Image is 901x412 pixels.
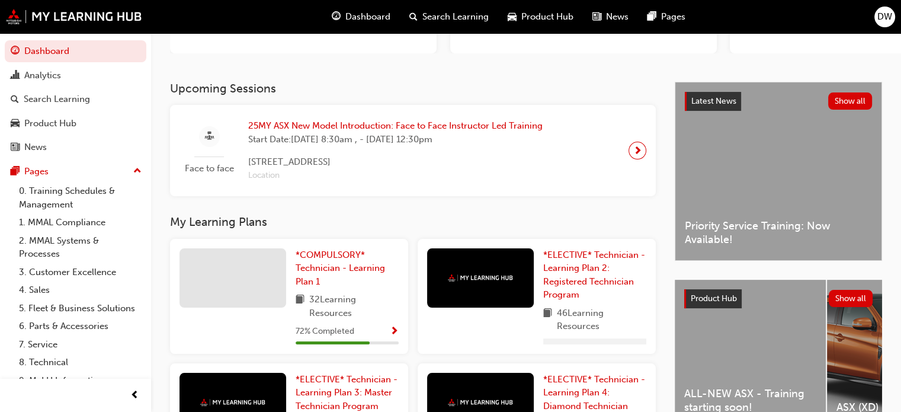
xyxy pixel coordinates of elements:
img: mmal [448,398,513,406]
span: chart-icon [11,71,20,81]
a: 0. Training Schedules & Management [14,182,146,213]
span: book-icon [296,293,304,320]
a: pages-iconPages [638,5,695,29]
img: mmal [448,274,513,282]
a: News [5,136,146,158]
span: news-icon [592,9,601,24]
a: 7. Service [14,336,146,354]
button: DashboardAnalyticsSearch LearningProduct HubNews [5,38,146,161]
span: 32 Learning Resources [309,293,399,320]
a: Analytics [5,65,146,87]
a: 6. Parts & Accessories [14,317,146,336]
a: 4. Sales [14,281,146,299]
div: Analytics [24,69,61,82]
button: Show Progress [390,324,399,339]
span: Location [248,169,543,183]
span: DW [877,10,892,24]
button: Show all [829,290,873,307]
button: DW [874,7,895,27]
span: next-icon [633,142,642,159]
a: Search Learning [5,88,146,110]
span: *COMPULSORY* Technician - Learning Plan 1 [296,250,385,287]
a: 3. Customer Excellence [14,263,146,282]
button: Pages [5,161,146,183]
span: search-icon [11,94,19,105]
span: *ELECTIVE* Technician - Learning Plan 2: Registered Technician Program [543,250,645,301]
span: Start Date: [DATE] 8:30am , - [DATE] 12:30pm [248,133,543,146]
a: 2. MMAL Systems & Processes [14,232,146,263]
a: *ELECTIVE* Technician - Learning Plan 2: Registered Technician Program [543,248,646,302]
span: Face to face [179,162,239,175]
a: Product Hub [5,113,146,135]
span: guage-icon [11,46,20,57]
a: news-iconNews [583,5,638,29]
div: Product Hub [24,117,76,130]
span: pages-icon [647,9,656,24]
a: 8. Technical [14,353,146,372]
span: Dashboard [345,10,390,24]
a: 1. MMAL Compliance [14,213,146,232]
span: search-icon [409,9,418,24]
span: up-icon [133,164,142,179]
span: *ELECTIVE* Technician - Learning Plan 3: Master Technician Program [296,374,397,411]
span: Product Hub [521,10,573,24]
img: mmal [200,398,265,406]
span: Show Progress [390,327,399,337]
img: mmal [6,9,142,24]
h3: My Learning Plans [170,215,656,229]
a: Product HubShow all [684,289,873,308]
button: Show all [828,92,873,110]
h3: Upcoming Sessions [170,82,656,95]
span: News [606,10,629,24]
span: Product Hub [691,293,737,304]
span: pages-icon [11,167,20,177]
span: [STREET_ADDRESS] [248,155,543,169]
a: car-iconProduct Hub [498,5,583,29]
a: *COMPULSORY* Technician - Learning Plan 1 [296,248,399,289]
span: prev-icon [130,388,139,403]
span: car-icon [508,9,517,24]
span: 72 % Completed [296,325,354,338]
span: Latest News [691,96,736,106]
div: Search Learning [24,92,90,106]
div: Pages [24,165,49,178]
span: news-icon [11,142,20,153]
span: car-icon [11,119,20,129]
span: sessionType_FACE_TO_FACE-icon [205,129,214,144]
a: guage-iconDashboard [322,5,400,29]
span: guage-icon [332,9,341,24]
span: 25MY ASX New Model Introduction: Face to Face Instructor Led Training [248,119,543,133]
div: News [24,140,47,154]
a: Face to face25MY ASX New Model Introduction: Face to Face Instructor Led TrainingStart Date:[DATE... [179,114,646,187]
a: Latest NewsShow allPriority Service Training: Now Available! [675,82,882,261]
a: Dashboard [5,40,146,62]
span: Search Learning [422,10,489,24]
a: Latest NewsShow all [685,92,872,111]
a: 9. MyLH Information [14,372,146,390]
span: Pages [661,10,685,24]
a: 5. Fleet & Business Solutions [14,299,146,318]
span: 46 Learning Resources [557,306,646,333]
span: Priority Service Training: Now Available! [685,219,872,246]
a: search-iconSearch Learning [400,5,498,29]
span: book-icon [543,306,552,333]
